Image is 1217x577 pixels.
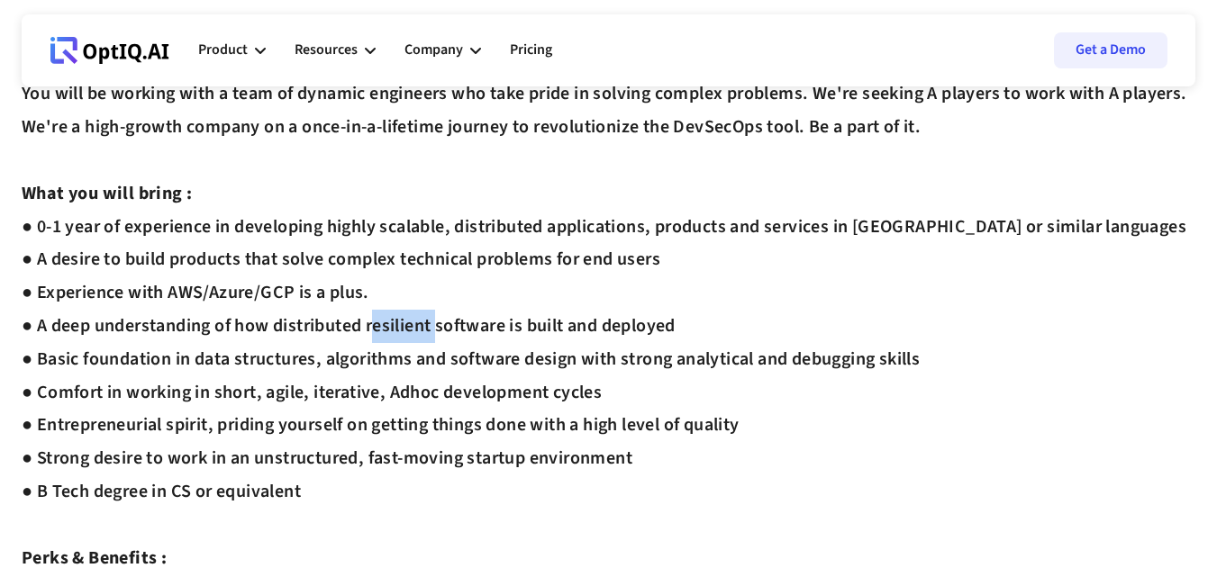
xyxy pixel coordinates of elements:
div: Resources [295,38,358,62]
div: Resources [295,23,376,77]
div: Product [198,23,266,77]
strong: Perks & Benefits : [22,545,167,571]
a: Webflow Homepage [50,23,169,77]
div: Company [404,38,463,62]
div: Webflow Homepage [50,63,51,64]
div: Company [404,23,481,77]
strong: What you will bring : [22,181,192,206]
div: Product [198,38,248,62]
a: Get a Demo [1054,32,1167,68]
a: Pricing [510,23,552,77]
